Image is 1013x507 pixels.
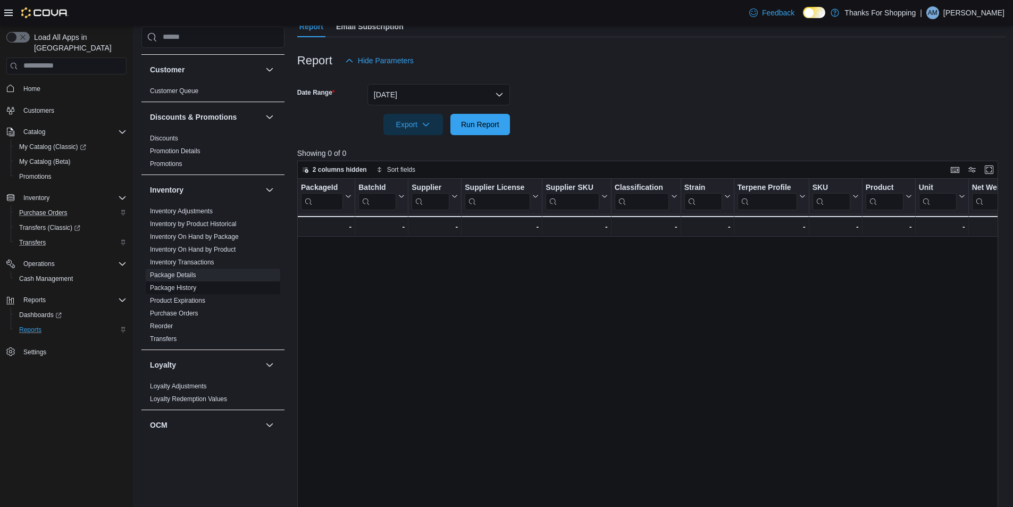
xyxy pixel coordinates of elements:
h3: Inventory [150,185,183,195]
button: Supplier License [465,182,539,210]
a: Feedback [745,2,799,23]
div: - [412,220,458,233]
div: Supplier SKU [546,182,599,193]
div: Customer [141,85,284,102]
button: OCM [263,419,276,431]
div: Unit [918,182,956,210]
a: Dashboards [15,309,66,321]
img: Cova [21,7,69,18]
button: My Catalog (Beta) [11,154,131,169]
span: Run Report [461,119,499,130]
div: SKU [812,182,850,193]
span: Transfers [15,236,127,249]
span: Email Subscription [336,16,404,37]
div: Inventory [141,205,284,350]
span: My Catalog (Beta) [19,157,71,166]
span: Inventory On Hand by Product [150,245,236,254]
button: Customer [263,63,276,76]
button: Home [2,81,131,96]
span: Reports [19,294,127,306]
a: Package Details [150,271,196,279]
button: Classification [615,182,677,210]
a: Transfers [15,236,50,249]
a: Discounts [150,135,178,142]
span: Promotions [15,170,127,183]
h3: Loyalty [150,360,176,370]
button: Catalog [19,126,49,138]
span: Inventory [19,192,127,204]
div: - [684,220,731,233]
a: Transfers (Classic) [15,221,85,234]
button: Inventory [263,184,276,196]
button: OCM [150,420,261,430]
div: Strain [684,182,722,193]
div: PackageId [301,182,343,193]
span: My Catalog (Beta) [15,155,127,168]
span: Report [299,16,323,37]
button: SKU [812,182,858,210]
a: Inventory On Hand by Product [150,246,236,253]
button: Catalog [2,124,131,139]
span: Settings [23,348,46,356]
div: Product [865,182,903,210]
h3: Discounts & Promotions [150,112,237,122]
div: SKU URL [812,182,850,210]
div: Discounts & Promotions [141,132,284,174]
a: Purchase Orders [150,310,198,317]
span: Purchase Orders [150,309,198,318]
span: Customers [23,106,54,115]
a: My Catalog (Classic) [15,140,90,153]
button: Customer [150,64,261,75]
span: Inventory by Product Historical [150,220,237,228]
button: Export [383,114,443,135]
h3: OCM [150,420,168,430]
button: BatchId [358,182,405,210]
div: Supplier License [465,182,530,210]
button: Cash Management [11,271,131,286]
span: Reports [19,326,41,334]
p: Thanks For Shopping [844,6,916,19]
div: - [812,220,858,233]
button: Reports [19,294,50,306]
div: - [918,220,965,233]
div: BatchId [358,182,396,193]
span: Home [23,85,40,93]
span: Purchase Orders [15,206,127,219]
div: Terpene Profile [738,182,797,210]
label: Date Range [297,88,335,97]
a: Package History [150,284,196,292]
span: Loyalty Redemption Values [150,395,227,403]
div: - [865,220,911,233]
button: Discounts & Promotions [150,112,261,122]
span: Transfers [150,335,177,343]
nav: Complex example [6,77,127,387]
a: Product Expirations [150,297,205,304]
span: Home [19,82,127,95]
button: [DATE] [367,84,510,105]
div: Supplier [412,182,449,193]
button: Promotions [11,169,131,184]
button: 2 columns hidden [298,163,371,176]
div: Unit [918,182,956,193]
span: Dashboards [19,311,62,319]
span: Inventory [23,194,49,202]
span: Cash Management [19,275,73,283]
button: Operations [2,256,131,271]
button: Inventory [150,185,261,195]
span: Transfers [19,238,46,247]
div: Strain [684,182,722,210]
span: Dashboards [15,309,127,321]
input: Dark Mode [803,7,825,18]
button: Strain [684,182,731,210]
a: Inventory On Hand by Package [150,233,239,240]
button: PackageId [301,182,351,210]
a: Reorder [150,322,173,330]
a: Inventory Transactions [150,259,214,266]
span: Promotion Details [150,147,200,155]
div: - [738,220,806,233]
div: BatchId [358,182,396,210]
span: Loyalty Adjustments [150,382,207,390]
button: Sort fields [372,163,420,176]
div: - [615,220,677,233]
